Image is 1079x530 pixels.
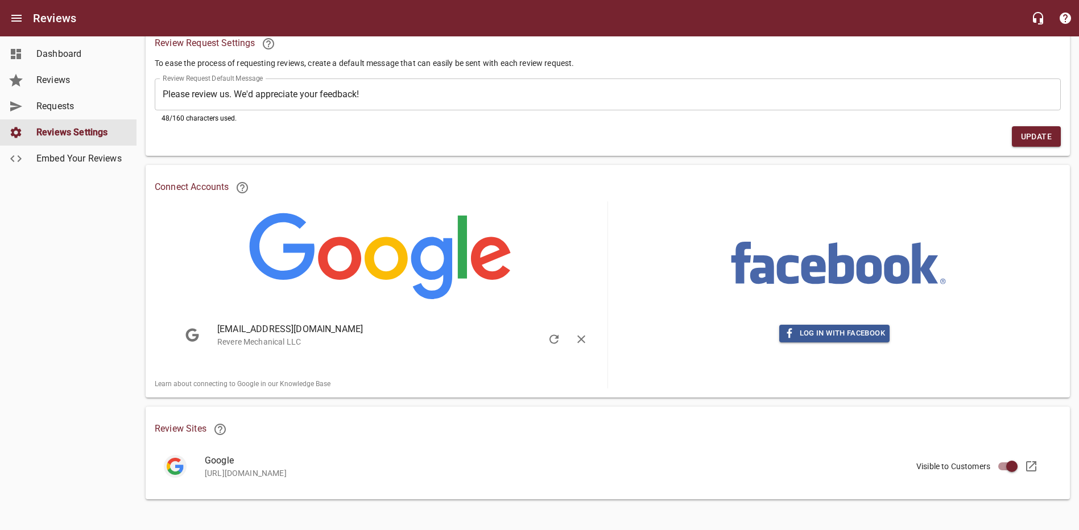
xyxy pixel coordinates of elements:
textarea: Please review us. We'd appreciate your feedback! [163,89,1053,100]
a: Customers will leave you reviews on these sites. Learn more. [206,416,234,443]
p: [URL][DOMAIN_NAME] [205,467,1033,479]
p: To ease the process of requesting reviews, create a default message that can easily be sent with ... [155,57,1061,69]
span: Visible to Customers [916,461,990,473]
h6: Reviews [33,9,76,27]
a: Learn more about requesting reviews [255,30,282,57]
span: [EMAIL_ADDRESS][DOMAIN_NAME] [217,322,570,336]
span: Update [1021,130,1052,144]
button: Log in with Facebook [779,325,890,342]
h6: Review Request Settings [155,30,1061,57]
a: Learn about connecting to Google in our Knowledge Base [155,380,330,388]
button: Live Chat [1024,5,1052,32]
span: Log in with Facebook [784,327,885,340]
span: Requests [36,100,123,113]
button: Support Portal [1052,5,1079,32]
span: 48 /160 characters used. [162,114,237,122]
span: Embed Your Reviews [36,152,123,165]
button: Sign Out [568,326,595,353]
h6: Connect Accounts [155,174,1061,201]
h6: Review Sites [155,416,1061,443]
span: Google [205,454,1033,467]
button: Open drawer [3,5,30,32]
p: Revere Mechanical LLC [217,336,570,348]
img: google-dark.png [164,455,187,478]
div: Google [164,455,187,478]
button: Refresh [540,326,568,353]
a: Learn more about connecting Google and Facebook to Reviews [229,174,256,201]
button: Update [1012,126,1061,147]
span: Reviews Settings [36,126,123,139]
span: Reviews [36,73,123,87]
span: Dashboard [36,47,123,61]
